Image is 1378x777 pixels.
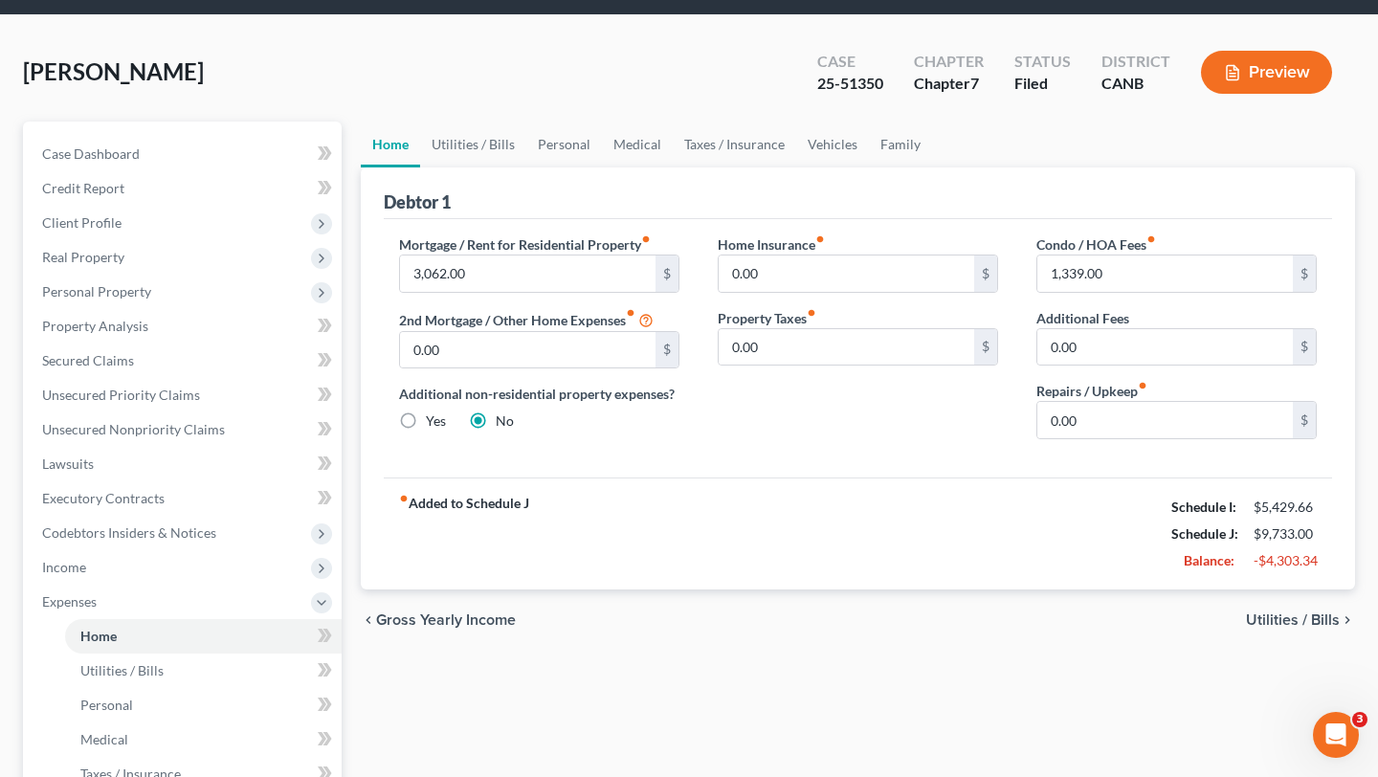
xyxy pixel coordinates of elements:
strong: Schedule I: [1171,499,1236,515]
a: Utilities / Bills [420,122,526,167]
div: $ [656,255,678,292]
span: 7 [970,74,979,92]
div: $ [1293,255,1316,292]
span: Medical [80,731,128,747]
span: Case Dashboard [42,145,140,162]
input: -- [400,332,656,368]
label: Yes [426,411,446,431]
span: Utilities / Bills [1246,612,1340,628]
a: Secured Claims [27,344,342,378]
span: Codebtors Insiders & Notices [42,524,216,541]
div: $9,733.00 [1254,524,1317,544]
a: Home [361,122,420,167]
label: Property Taxes [718,308,816,328]
i: chevron_left [361,612,376,628]
label: No [496,411,514,431]
span: Personal [80,697,133,713]
label: Additional non-residential property expenses? [399,384,679,404]
div: $ [656,332,678,368]
i: chevron_right [1340,612,1355,628]
a: Home [65,619,342,654]
span: Unsecured Nonpriority Claims [42,421,225,437]
iframe: Intercom live chat [1313,712,1359,758]
span: Expenses [42,593,97,610]
strong: Balance: [1184,552,1234,568]
span: [PERSON_NAME] [23,57,204,85]
span: 3 [1352,712,1367,727]
button: Preview [1201,51,1332,94]
span: Lawsuits [42,455,94,472]
i: fiber_manual_record [1138,381,1147,390]
span: Executory Contracts [42,490,165,506]
span: Property Analysis [42,318,148,334]
label: Additional Fees [1036,308,1129,328]
a: Unsecured Priority Claims [27,378,342,412]
a: Personal [65,688,342,722]
div: Status [1014,51,1071,73]
div: 25-51350 [817,73,883,95]
span: Real Property [42,249,124,265]
strong: Schedule J: [1171,525,1238,542]
div: $ [1293,329,1316,366]
div: $ [974,255,997,292]
span: Unsecured Priority Claims [42,387,200,403]
span: Personal Property [42,283,151,300]
div: Chapter [914,73,984,95]
span: Gross Yearly Income [376,612,516,628]
a: Executory Contracts [27,481,342,516]
span: Utilities / Bills [80,662,164,678]
div: Filed [1014,73,1071,95]
a: Case Dashboard [27,137,342,171]
a: Personal [526,122,602,167]
div: $5,429.66 [1254,498,1317,517]
div: Case [817,51,883,73]
a: Credit Report [27,171,342,206]
a: Medical [602,122,673,167]
input: -- [1037,255,1293,292]
a: Utilities / Bills [65,654,342,688]
label: Condo / HOA Fees [1036,234,1156,255]
div: -$4,303.34 [1254,551,1317,570]
div: $ [1293,402,1316,438]
span: Home [80,628,117,644]
button: Utilities / Bills chevron_right [1246,612,1355,628]
i: fiber_manual_record [641,234,651,244]
input: -- [719,255,974,292]
i: fiber_manual_record [399,494,409,503]
div: Chapter [914,51,984,73]
label: Home Insurance [718,234,825,255]
strong: Added to Schedule J [399,494,529,574]
span: Secured Claims [42,352,134,368]
input: -- [1037,402,1293,438]
a: Taxes / Insurance [673,122,796,167]
a: Lawsuits [27,447,342,481]
a: Unsecured Nonpriority Claims [27,412,342,447]
input: -- [1037,329,1293,366]
a: Medical [65,722,342,757]
label: 2nd Mortgage / Other Home Expenses [399,308,654,331]
div: Debtor 1 [384,190,451,213]
div: $ [974,329,997,366]
button: chevron_left Gross Yearly Income [361,612,516,628]
i: fiber_manual_record [1146,234,1156,244]
i: fiber_manual_record [815,234,825,244]
label: Mortgage / Rent for Residential Property [399,234,651,255]
div: District [1101,51,1170,73]
a: Family [869,122,932,167]
span: Client Profile [42,214,122,231]
span: Income [42,559,86,575]
i: fiber_manual_record [626,308,635,318]
a: Property Analysis [27,309,342,344]
a: Vehicles [796,122,869,167]
span: Credit Report [42,180,124,196]
label: Repairs / Upkeep [1036,381,1147,401]
input: -- [400,255,656,292]
div: CANB [1101,73,1170,95]
input: -- [719,329,974,366]
i: fiber_manual_record [807,308,816,318]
